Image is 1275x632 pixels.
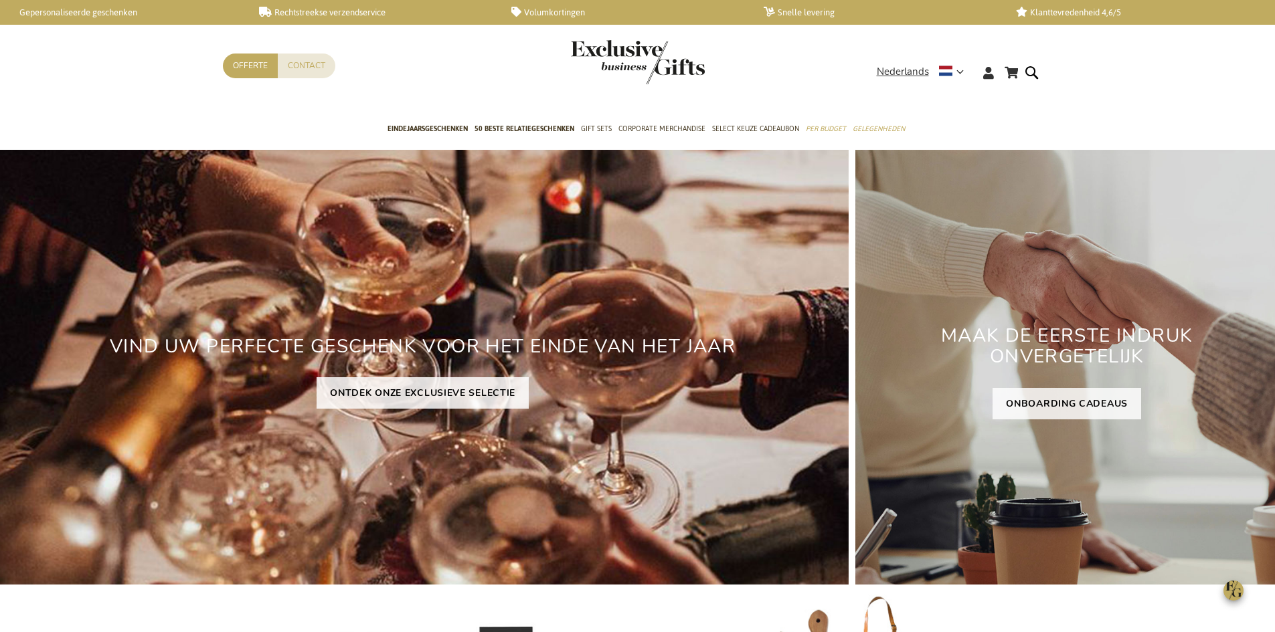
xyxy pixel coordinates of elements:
[877,64,929,80] span: Nederlands
[712,122,799,136] span: Select Keuze Cadeaubon
[853,122,905,136] span: Gelegenheden
[475,122,574,136] span: 50 beste relatiegeschenken
[571,40,705,84] img: Exclusive Business gifts logo
[581,113,612,146] a: Gift Sets
[388,113,468,146] a: Eindejaarsgeschenken
[475,113,574,146] a: 50 beste relatiegeschenken
[278,54,335,78] a: Contact
[993,388,1141,419] a: ONBOARDING CADEAUS
[317,377,529,409] a: ONTDEK ONZE EXCLUSIEVE SELECTIE
[581,122,612,136] span: Gift Sets
[806,113,846,146] a: Per Budget
[853,113,905,146] a: Gelegenheden
[1016,7,1247,18] a: Klanttevredenheid 4,6/5
[618,122,705,136] span: Corporate Merchandise
[388,122,468,136] span: Eindejaarsgeschenken
[259,7,490,18] a: Rechtstreekse verzendservice
[7,7,238,18] a: Gepersonaliseerde geschenken
[712,113,799,146] a: Select Keuze Cadeaubon
[223,54,278,78] a: Offerte
[764,7,995,18] a: Snelle levering
[571,40,638,84] a: store logo
[618,113,705,146] a: Corporate Merchandise
[511,7,742,18] a: Volumkortingen
[806,122,846,136] span: Per Budget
